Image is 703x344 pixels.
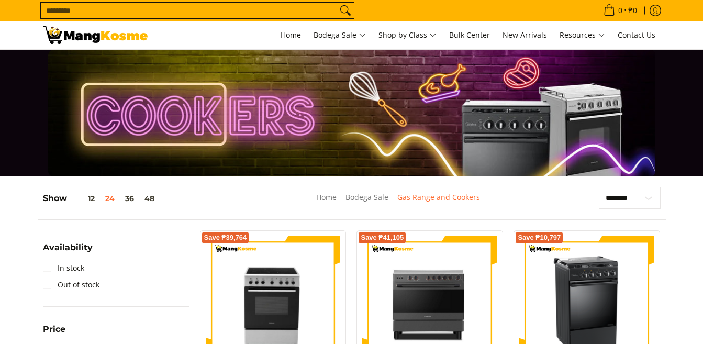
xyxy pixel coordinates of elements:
[314,29,366,42] span: Bodega Sale
[43,260,84,276] a: In stock
[43,276,99,293] a: Out of stock
[444,21,495,49] a: Bulk Center
[67,194,100,203] button: 12
[120,194,139,203] button: 36
[345,192,388,202] a: Bodega Sale
[617,7,624,14] span: 0
[281,30,301,40] span: Home
[43,26,148,44] img: Gas Cookers &amp; Rangehood l Mang Kosme: Home Appliances Warehouse Sale
[158,21,661,49] nav: Main Menu
[100,194,120,203] button: 24
[316,192,337,202] a: Home
[560,29,605,42] span: Resources
[361,235,404,241] span: Save ₱41,105
[204,235,247,241] span: Save ₱39,764
[43,193,160,204] h5: Show
[449,30,490,40] span: Bulk Center
[308,21,371,49] a: Bodega Sale
[43,243,93,252] span: Availability
[397,192,480,202] a: Gas Range and Cookers
[373,21,442,49] a: Shop by Class
[612,21,661,49] a: Contact Us
[275,21,306,49] a: Home
[43,325,65,334] span: Price
[139,194,160,203] button: 48
[627,7,639,14] span: ₱0
[618,30,655,40] span: Contact Us
[43,325,65,341] summary: Open
[503,30,547,40] span: New Arrivals
[337,3,354,18] button: Search
[378,29,437,42] span: Shop by Class
[241,191,555,215] nav: Breadcrumbs
[554,21,610,49] a: Resources
[600,5,640,16] span: •
[518,235,561,241] span: Save ₱10,797
[43,243,93,260] summary: Open
[497,21,552,49] a: New Arrivals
